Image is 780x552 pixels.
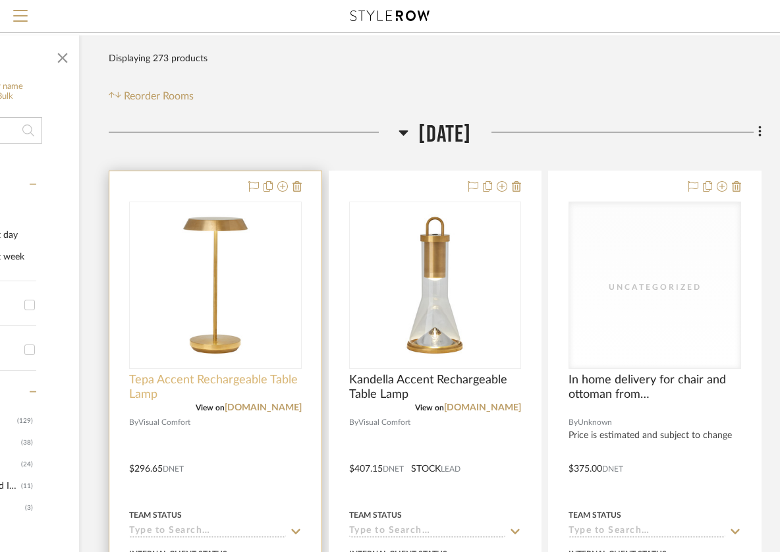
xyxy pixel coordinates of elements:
[25,497,33,518] div: (3)
[109,45,208,72] div: Displaying 273 products
[21,454,33,475] div: (24)
[358,416,410,429] span: Visual Comfort
[21,476,33,497] div: (11)
[17,410,33,431] div: (129)
[196,404,225,412] span: View on
[349,416,358,429] span: By
[444,403,521,412] a: [DOMAIN_NAME]
[578,416,612,429] span: Unknown
[225,403,302,412] a: [DOMAIN_NAME]
[589,281,721,294] div: Uncategorized
[129,526,286,538] input: Type to Search…
[569,509,621,521] div: Team Status
[124,88,194,104] span: Reorder Rooms
[349,373,522,402] span: Kandella Accent Rechargeable Table Lamp
[133,203,298,368] img: Tepa Accent Rechargeable Table Lamp
[415,404,444,412] span: View on
[349,526,506,538] input: Type to Search…
[418,121,471,149] span: [DATE]
[352,203,517,368] img: Kandella Accent Rechargeable Table Lamp
[130,202,301,368] div: 0
[109,88,194,104] button: Reorder Rooms
[138,416,190,429] span: Visual Comfort
[349,509,402,521] div: Team Status
[21,432,33,453] div: (38)
[569,373,741,402] span: In home delivery for chair and ottoman from [GEOGRAPHIC_DATA]
[129,416,138,429] span: By
[49,42,76,69] button: Close
[569,416,578,429] span: By
[129,509,182,521] div: Team Status
[569,526,725,538] input: Type to Search…
[129,373,302,402] span: Tepa Accent Rechargeable Table Lamp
